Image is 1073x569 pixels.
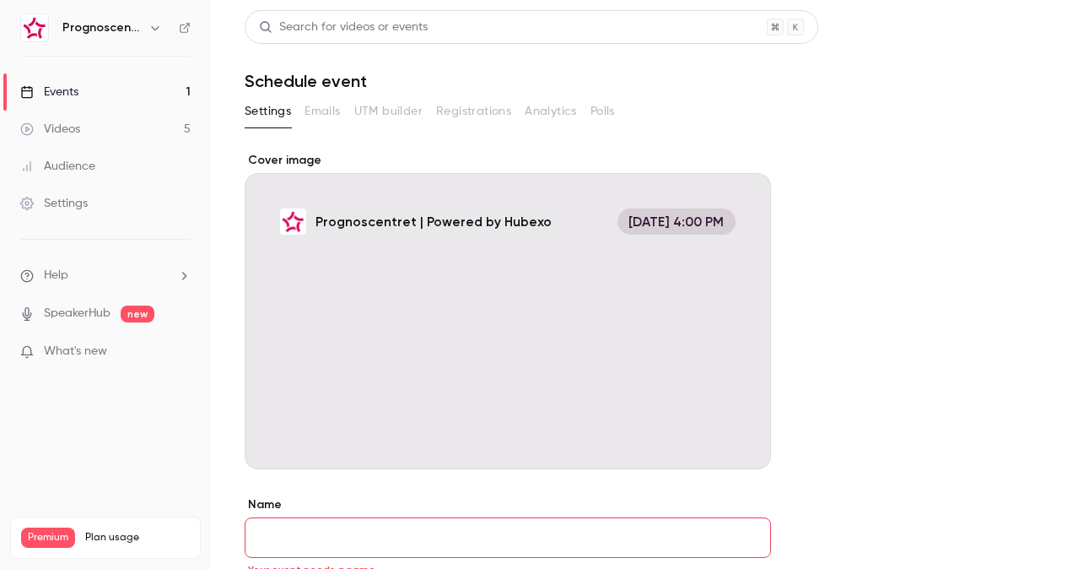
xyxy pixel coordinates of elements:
[354,103,423,121] span: UTM builder
[245,496,771,513] label: Name
[20,158,95,175] div: Audience
[62,19,142,36] h6: Prognoscentret | Powered by Hubexo
[21,528,75,548] span: Premium
[44,267,68,284] span: Help
[44,305,111,322] a: SpeakerHub
[20,84,78,100] div: Events
[245,152,771,469] section: Cover image
[525,103,577,121] span: Analytics
[20,267,191,284] li: help-dropdown-opener
[20,121,80,138] div: Videos
[44,343,107,360] span: What's new
[121,306,154,322] span: new
[590,103,615,121] span: Polls
[20,195,88,212] div: Settings
[245,71,1039,91] h1: Schedule event
[245,152,771,169] label: Cover image
[85,531,190,545] span: Plan usage
[259,19,428,36] div: Search for videos or events
[436,103,511,121] span: Registrations
[245,98,291,125] button: Settings
[305,103,340,121] span: Emails
[170,344,191,360] iframe: Noticeable Trigger
[21,14,48,41] img: Prognoscentret | Powered by Hubexo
